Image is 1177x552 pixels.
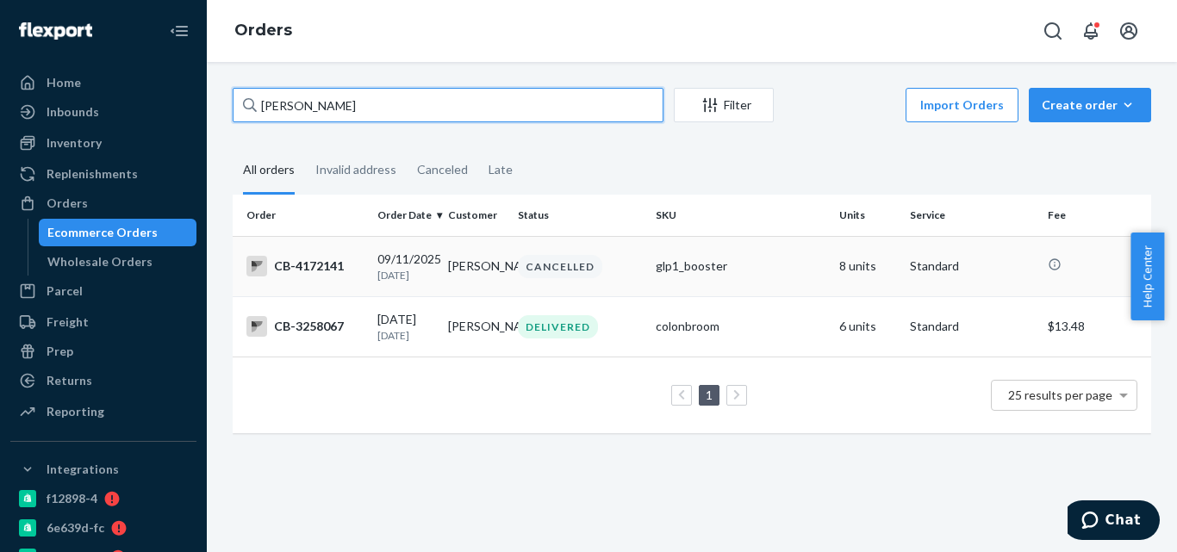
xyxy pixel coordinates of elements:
span: 25 results per page [1008,388,1112,402]
button: Filter [674,88,774,122]
div: Late [489,147,513,192]
div: Reporting [47,403,104,420]
a: Inventory [10,129,196,157]
div: Invalid address [315,147,396,192]
iframe: Opens a widget where you can chat to one of our agents [1068,500,1160,543]
th: Units [832,195,903,236]
input: Search orders [233,88,663,122]
div: Orders [47,195,88,212]
a: Prep [10,338,196,365]
a: Inbounds [10,98,196,126]
th: Fee [1041,195,1151,236]
button: Integrations [10,456,196,483]
button: Open Search Box [1036,14,1070,48]
th: Order Date [371,195,441,236]
ol: breadcrumbs [221,6,306,56]
a: Reporting [10,398,196,425]
a: Orders [10,189,196,217]
a: Orders [234,21,292,40]
div: Home [47,74,81,91]
td: 8 units [832,236,903,296]
div: CANCELLED [518,255,602,278]
a: f12898-4 [10,485,196,512]
div: Filter [675,96,773,114]
div: Returns [47,372,92,389]
img: Flexport logo [19,22,92,40]
a: Freight [10,308,196,336]
a: Returns [10,367,196,394]
th: Service [903,195,1041,236]
a: Replenishments [10,160,196,188]
a: Home [10,69,196,96]
div: Ecommerce Orders [47,224,158,241]
button: Open account menu [1112,14,1146,48]
p: Standard [910,257,1034,275]
div: Customer [448,208,505,222]
td: [PERSON_NAME] [441,236,512,296]
p: Standard [910,318,1034,335]
a: Ecommerce Orders [39,219,197,246]
th: Order [233,195,371,236]
div: Integrations [47,461,119,478]
a: Parcel [10,277,196,305]
div: glp1_booster [656,257,825,275]
div: Wholesale Orders [47,253,153,270]
th: SKU [649,195,832,236]
div: [DATE] [377,311,434,343]
td: 6 units [832,296,903,357]
div: Canceled [417,147,468,192]
div: f12898-4 [47,490,97,507]
p: [DATE] [377,268,434,282]
button: Create order [1029,88,1151,122]
button: Help Center [1130,233,1164,320]
a: Wholesale Orders [39,248,197,276]
td: [PERSON_NAME] [441,296,512,357]
a: Page 1 is your current page [702,388,716,402]
div: CB-4172141 [246,256,364,276]
button: Import Orders [906,88,1018,122]
button: Close Navigation [162,14,196,48]
div: Freight [47,313,89,331]
th: Status [511,195,649,236]
div: DELIVERED [518,315,598,338]
div: colonbroom [656,318,825,335]
button: Open notifications [1074,14,1108,48]
div: All orders [243,147,295,195]
div: Parcel [47,282,83,300]
div: 09/11/2025 [377,251,434,282]
div: Create order [1042,96,1138,114]
div: Inbounds [47,103,99,121]
td: $13.48 [1041,296,1151,357]
div: Replenishments [47,165,138,183]
div: Prep [47,343,73,360]
a: 6e639d-fc [10,514,196,542]
div: 6e639d-fc [47,519,104,536]
div: CB-3258067 [246,316,364,337]
p: [DATE] [377,328,434,343]
div: Inventory [47,134,102,152]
